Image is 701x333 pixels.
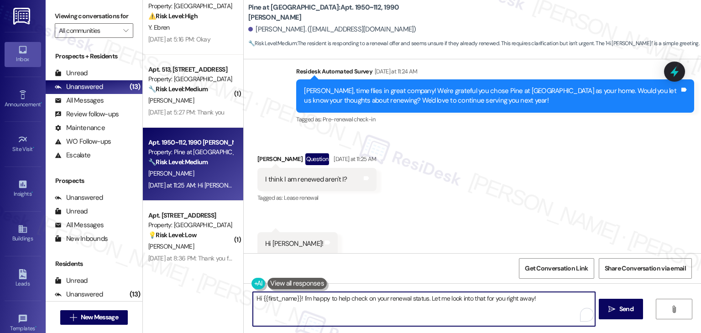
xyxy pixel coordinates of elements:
[248,3,431,22] b: Pine at [GEOGRAPHIC_DATA]: Apt. 1950~112, 1990 [PERSON_NAME]
[5,132,41,156] a: Site Visit •
[608,306,615,313] i: 
[55,220,104,230] div: All Messages
[55,123,105,133] div: Maintenance
[33,145,34,151] span: •
[331,154,376,164] div: [DATE] at 11:25 AM
[5,266,41,291] a: Leads
[123,27,128,34] i: 
[248,39,699,48] span: : The resident is responding to a renewal offer and seems unsure if they already renewed. This re...
[148,74,233,84] div: Property: [GEOGRAPHIC_DATA]
[248,25,416,34] div: [PERSON_NAME]. ([EMAIL_ADDRESS][DOMAIN_NAME])
[5,221,41,246] a: Buildings
[55,109,119,119] div: Review follow-ups
[35,324,37,330] span: •
[605,264,686,273] span: Share Conversation via email
[55,234,108,244] div: New Inbounds
[81,312,118,322] span: New Message
[525,264,588,273] span: Get Conversation Link
[599,258,692,279] button: Share Conversation via email
[148,147,233,157] div: Property: Pine at [GEOGRAPHIC_DATA]
[296,113,694,126] div: Tagged as:
[148,12,198,20] strong: ⚠️ Risk Level: High
[127,287,142,302] div: (13)
[148,96,194,104] span: [PERSON_NAME]
[41,100,42,106] span: •
[248,40,297,47] strong: 🔧 Risk Level: Medium
[296,67,694,79] div: Residesk Automated Survey
[257,191,377,204] div: Tagged as:
[148,181,251,189] div: [DATE] at 11:25 AM: Hi [PERSON_NAME]!
[60,310,128,325] button: New Message
[599,299,643,319] button: Send
[59,23,119,38] input: All communities
[519,258,594,279] button: Get Conversation Link
[148,1,233,11] div: Property: [GEOGRAPHIC_DATA]
[55,290,103,299] div: Unanswered
[13,8,32,25] img: ResiDesk Logo
[148,65,233,74] div: Apt. 513, [STREET_ADDRESS]
[55,193,103,203] div: Unanswered
[148,35,210,43] div: [DATE] at 5:16 PM: Okay
[5,177,41,201] a: Insights •
[148,158,208,166] strong: 🔧 Risk Level: Medium
[148,231,197,239] strong: 💡 Risk Level: Low
[284,194,319,202] span: Lease renewal
[670,306,677,313] i: 
[55,82,103,92] div: Unanswered
[323,115,375,123] span: Pre-renewal check-in
[55,207,88,216] div: Unread
[55,137,111,146] div: WO Follow-ups
[46,176,142,186] div: Prospects
[265,175,347,184] div: I think I am renewed aren't I?
[257,153,377,168] div: [PERSON_NAME]
[55,68,88,78] div: Unread
[55,96,104,105] div: All Messages
[127,80,142,94] div: (13)
[372,67,417,76] div: [DATE] at 11:24 AM
[265,239,323,249] div: Hi [PERSON_NAME]!
[148,23,169,31] span: Y. Ebren
[55,151,90,160] div: Escalate
[148,242,194,250] span: [PERSON_NAME]
[55,276,88,286] div: Unread
[148,108,224,116] div: [DATE] at 5:27 PM: Thank you
[619,304,633,314] span: Send
[148,138,233,147] div: Apt. 1950~112, 1990 [PERSON_NAME]
[5,42,41,67] a: Inbox
[46,52,142,61] div: Prospects + Residents
[148,211,233,220] div: Apt. [STREET_ADDRESS]
[304,86,680,106] div: [PERSON_NAME], time flies in great company! We're grateful you chose Pine at [GEOGRAPHIC_DATA] as...
[46,259,142,269] div: Residents
[253,292,595,326] textarea: To enrich screen reader interactions, please activate Accessibility in Grammarly extension settings
[148,220,233,230] div: Property: [GEOGRAPHIC_DATA]
[148,169,194,177] span: [PERSON_NAME]
[55,9,133,23] label: Viewing conversations for
[31,189,33,196] span: •
[70,314,77,321] i: 
[305,153,330,165] div: Question
[148,85,208,93] strong: 🔧 Risk Level: Medium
